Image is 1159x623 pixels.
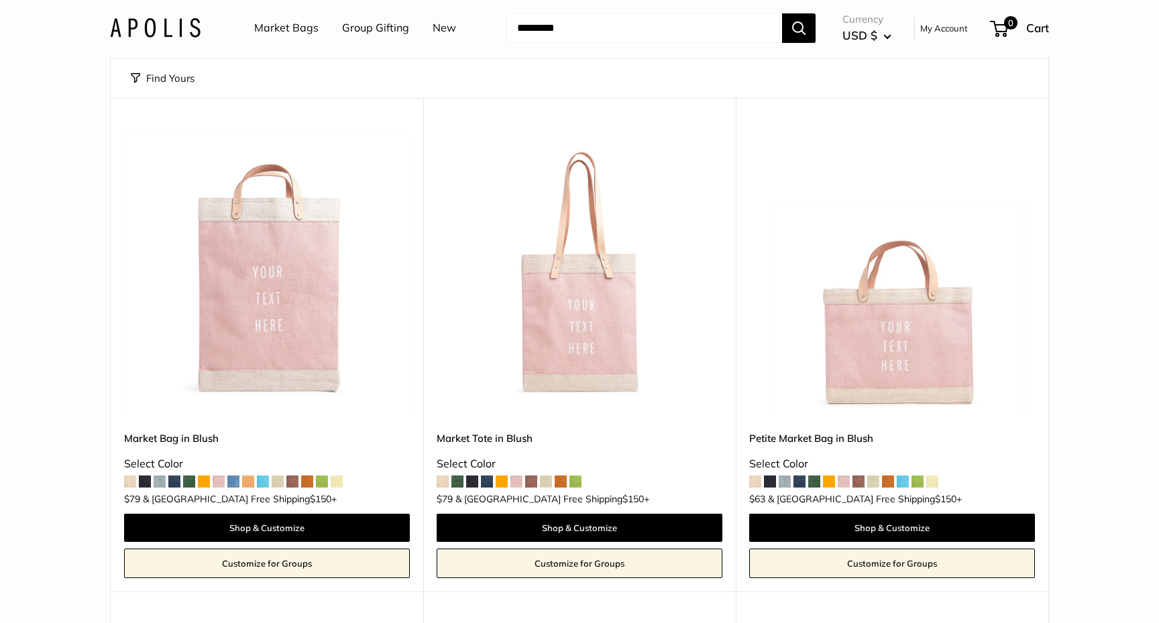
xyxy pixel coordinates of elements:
a: description_Our first Blush Market BagMarket Bag in Blush [124,131,410,417]
span: $150 [622,493,644,505]
a: description_Our first ever Blush CollectionPetite Market Bag in Blush [749,131,1035,417]
span: & [GEOGRAPHIC_DATA] Free Shipping + [768,494,962,504]
a: My Account [920,20,968,36]
img: description_Our first ever Blush Collection [749,131,1035,417]
img: Market Tote in Blush [437,131,722,417]
span: $79 [124,493,140,505]
a: Shop & Customize [749,514,1035,542]
a: Shop & Customize [124,514,410,542]
a: Market Tote in Blush [437,431,722,446]
a: Market Bag in Blush [124,431,410,446]
span: 0 [1004,16,1017,30]
span: & [GEOGRAPHIC_DATA] Free Shipping + [143,494,337,504]
img: Apolis [110,18,201,38]
span: Currency [842,10,891,29]
a: Shop & Customize [437,514,722,542]
div: Select Color [124,454,410,474]
button: Find Yours [131,69,195,88]
span: Cart [1026,21,1049,35]
a: New [433,18,456,38]
a: Customize for Groups [437,549,722,578]
a: Group Gifting [342,18,409,38]
button: USD $ [842,25,891,46]
span: USD $ [842,28,877,42]
span: $150 [310,493,331,505]
a: Petite Market Bag in Blush [749,431,1035,446]
input: Search... [506,13,782,43]
span: $150 [935,493,956,505]
img: description_Our first Blush Market Bag [124,131,410,417]
span: & [GEOGRAPHIC_DATA] Free Shipping + [455,494,649,504]
a: Market Bags [254,18,319,38]
div: Select Color [749,454,1035,474]
a: Customize for Groups [749,549,1035,578]
span: $63 [749,493,765,505]
button: Search [782,13,816,43]
div: Select Color [437,454,722,474]
a: 0 Cart [991,17,1049,39]
a: Customize for Groups [124,549,410,578]
span: $79 [437,493,453,505]
a: Market Tote in BlushMarket Tote in Blush [437,131,722,417]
